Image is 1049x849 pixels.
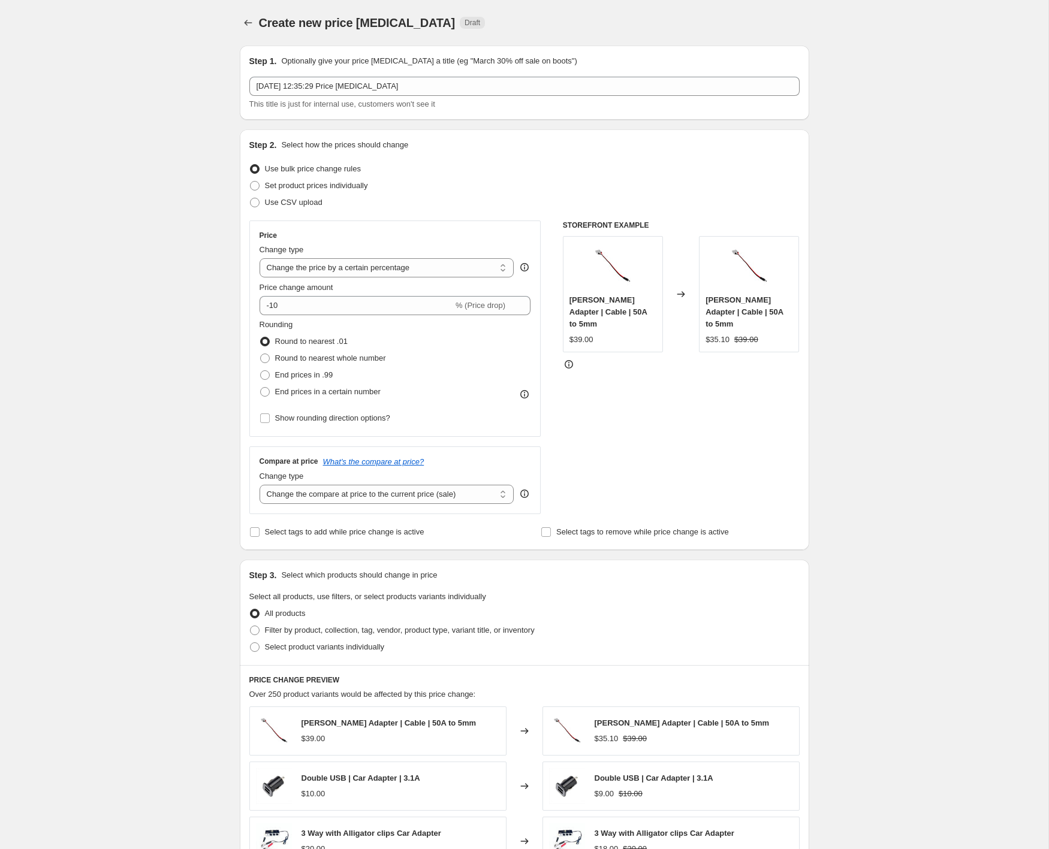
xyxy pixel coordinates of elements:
span: End prices in a certain number [275,387,381,396]
span: Rounding [260,320,293,329]
h2: Step 2. [249,139,277,151]
span: 3 Way with Alligator clips Car Adapter [595,829,734,838]
h3: Price [260,231,277,240]
span: [PERSON_NAME] Adapter | Cable | 50A to 5mm [595,718,770,727]
img: 20140828_glo_web_500x500_usb_double_cig_lighter_usb_adapter_80x.jpg [549,768,585,804]
span: Use bulk price change rules [265,164,361,173]
strike: $10.00 [619,788,643,800]
h2: Step 1. [249,55,277,67]
p: Optionally give your price [MEDICAL_DATA] a title (eg "March 30% off sale on boots") [281,55,577,67]
h2: Step 3. [249,569,277,581]
span: Change type [260,245,304,254]
span: Set product prices individually [265,181,368,190]
span: Create new price [MEDICAL_DATA] [259,16,456,29]
span: Round to nearest .01 [275,337,348,346]
span: Double USB | Car Adapter | 3.1A [302,774,420,782]
span: All products [265,609,306,618]
div: $9.00 [595,788,614,800]
span: Change type [260,472,304,481]
span: This title is just for internal use, customers won't see it [249,99,435,108]
span: % (Price drop) [456,301,505,310]
h3: Compare at price [260,457,318,466]
h6: STOREFRONT EXAMPLE [563,220,800,230]
img: Solar-50A-5mm_80x.jpg [256,713,292,749]
img: Solar-50A-5mm_80x.jpg [549,713,585,749]
strike: $39.00 [734,334,758,346]
span: [PERSON_NAME] Adapter | Cable | 50A to 5mm [706,295,783,328]
span: [PERSON_NAME] Adapter | Cable | 50A to 5mm [569,295,647,328]
img: Solar-50A-5mm_80x.jpg [725,243,773,291]
p: Select how the prices should change [281,139,408,151]
span: Filter by product, collection, tag, vendor, product type, variant title, or inventory [265,626,535,635]
span: [PERSON_NAME] Adapter | Cable | 50A to 5mm [302,718,477,727]
span: End prices in .99 [275,370,333,379]
strike: $39.00 [623,733,647,745]
input: -15 [260,296,453,315]
img: 20140828_glo_web_500x500_usb_double_cig_lighter_usb_adapter_80x.jpg [256,768,292,804]
button: What's the compare at price? [323,457,424,466]
span: Round to nearest whole number [275,354,386,362]
span: Draft [465,18,480,28]
span: Price change amount [260,283,333,292]
span: Use CSV upload [265,198,322,207]
p: Select which products should change in price [281,569,437,581]
div: $39.00 [569,334,593,346]
div: help [519,261,530,273]
span: 3 Way with Alligator clips Car Adapter [302,829,441,838]
img: Solar-50A-5mm_80x.jpg [589,243,637,291]
button: Price change jobs [240,14,257,31]
span: Select all products, use filters, or select products variants individually [249,592,486,601]
span: Over 250 product variants would be affected by this price change: [249,690,476,699]
span: Select tags to remove while price change is active [556,527,729,536]
h6: PRICE CHANGE PREVIEW [249,675,800,685]
div: $35.10 [595,733,619,745]
div: help [519,488,530,500]
span: Select tags to add while price change is active [265,527,424,536]
span: Double USB | Car Adapter | 3.1A [595,774,713,782]
div: $35.10 [706,334,730,346]
span: Select product variants individually [265,642,384,651]
input: 30% off holiday sale [249,77,800,96]
div: $10.00 [302,788,325,800]
span: Show rounding direction options? [275,413,390,422]
div: $39.00 [302,733,325,745]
